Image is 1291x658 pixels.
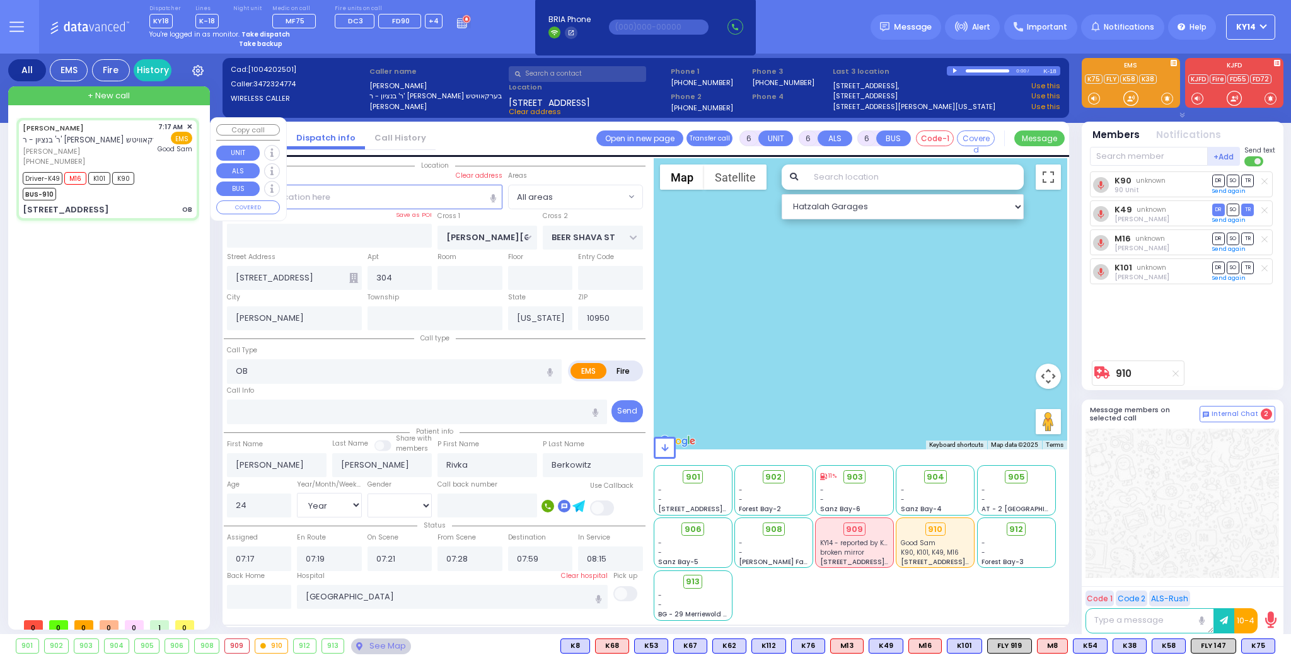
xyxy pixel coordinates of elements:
[671,66,748,77] span: Phone 1
[239,39,282,49] strong: Take backup
[1236,21,1256,33] span: KY14
[297,571,325,581] label: Hospital
[686,471,700,483] span: 901
[74,639,98,653] div: 903
[590,481,634,491] label: Use Callback
[23,188,56,200] span: BUS-910
[830,638,864,654] div: M13
[1250,74,1271,84] a: FD72
[369,81,504,91] label: [PERSON_NAME]
[1135,234,1165,243] span: unknown
[368,252,379,262] label: Apt
[437,480,497,490] label: Call back number
[765,471,782,483] span: 902
[369,91,504,101] label: ר' בנציון - ר' [PERSON_NAME] בערקאוויטש
[437,533,476,543] label: From Scene
[1114,185,1139,195] span: 90 Unit
[294,639,316,653] div: 912
[195,5,219,13] label: Lines
[1090,147,1208,166] input: Search member
[227,185,502,209] input: Search location here
[1212,233,1225,245] span: DR
[1114,234,1131,243] a: M16
[578,533,610,543] label: In Service
[1036,364,1061,389] button: Map camera controls
[1190,21,1207,33] span: Help
[396,444,428,453] span: members
[560,638,590,654] div: BLS
[88,89,130,102] span: + New call
[23,172,62,185] span: Driver-K49
[149,14,173,28] span: KY18
[149,5,181,13] label: Dispatcher
[1210,74,1226,84] a: Fire
[248,64,296,74] span: [1004202501]
[739,557,813,567] span: [PERSON_NAME] Farm
[1137,263,1166,272] span: unknown
[1114,263,1132,272] a: K101
[241,30,290,39] strong: Take dispatch
[901,495,905,504] span: -
[820,557,939,567] span: [STREET_ADDRESS][PERSON_NAME]
[227,386,254,396] label: Call Info
[712,638,746,654] div: BLS
[658,495,662,504] span: -
[1212,274,1246,282] a: Send again
[149,30,240,39] span: You're logged in as monitor.
[658,591,662,600] span: -
[508,252,523,262] label: Floor
[24,620,43,630] span: 0
[286,16,304,26] span: MF75
[671,91,748,102] span: Phone 2
[1027,64,1029,78] div: /
[1031,81,1060,91] a: Use this
[833,91,898,101] a: [STREET_ADDRESS]
[543,211,568,221] label: Cross 2
[1185,62,1283,71] label: KJFD
[64,172,86,185] span: M16
[227,345,257,355] label: Call Type
[739,548,743,557] span: -
[253,79,296,89] span: 3472324774
[820,504,860,514] span: Sanz Bay-6
[901,548,959,557] span: K90, K101, K49, M16
[1113,638,1147,654] div: K38
[227,480,240,490] label: Age
[818,130,852,146] button: ALS
[820,495,824,504] span: -
[1139,74,1157,84] a: K38
[1227,74,1249,84] a: FD55
[1114,243,1169,253] span: Lazer Schwimmer
[50,59,88,81] div: EMS
[1008,471,1025,483] span: 905
[216,182,260,197] button: BUS
[508,171,527,181] label: Areas
[349,273,358,283] span: Other building occupants
[297,533,326,543] label: En Route
[561,571,608,581] label: Clear hospital
[415,161,455,170] span: Location
[1113,638,1147,654] div: BLS
[227,439,263,449] label: First Name
[187,122,192,132] span: ✕
[227,252,275,262] label: Street Address
[634,638,668,654] div: BLS
[833,81,899,91] a: [STREET_ADDRESS],
[1227,175,1239,187] span: SO
[369,101,504,112] label: [PERSON_NAME]
[833,101,995,112] a: [STREET_ADDRESS][PERSON_NAME][US_STATE]
[981,485,985,495] span: -
[1244,146,1275,155] span: Send text
[1043,66,1060,76] div: K-18
[332,439,368,449] label: Last Name
[671,78,733,87] label: [PHONE_NUMBER]
[981,495,985,504] span: -
[255,639,288,653] div: 910
[1027,21,1067,33] span: Important
[901,557,1020,567] span: [STREET_ADDRESS][PERSON_NAME]
[739,538,743,548] span: -
[368,292,399,303] label: Township
[916,130,954,146] button: Code-1
[392,16,410,26] span: FD90
[1212,204,1225,216] span: DR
